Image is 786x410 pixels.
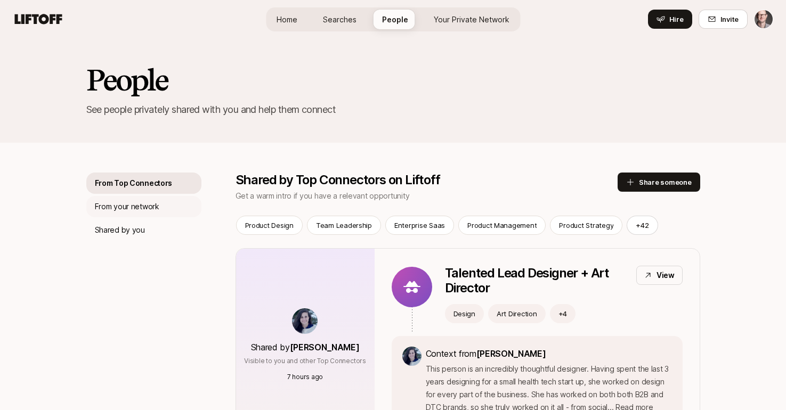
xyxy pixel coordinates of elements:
[314,10,365,29] a: Searches
[382,14,408,25] span: People
[618,173,700,192] button: Share someone
[425,10,518,29] a: Your Private Network
[559,220,613,231] p: Product Strategy
[236,173,618,187] p: Shared by Top Connectors on Liftoff
[648,10,692,29] button: Hire
[755,10,773,28] img: Matt MacQueen
[374,10,417,29] a: People
[627,216,658,235] button: +42
[699,10,748,29] button: Invite
[277,14,297,25] span: Home
[550,304,576,323] button: +4
[434,14,509,25] span: Your Private Network
[323,14,356,25] span: Searches
[476,348,546,359] span: [PERSON_NAME]
[236,190,618,202] p: Get a warm intro if you have a relevant opportunity
[95,224,145,236] p: Shared by you
[754,10,773,29] button: Matt MacQueen
[426,347,672,360] p: Context from
[287,372,323,382] p: 7 hours ago
[445,266,628,296] p: Talented Lead Designer + Art Director
[402,347,422,366] img: f3789128_d726_40af_ba80_c488df0e0488.jpg
[95,200,159,213] p: From your network
[290,342,360,352] span: [PERSON_NAME]
[720,14,739,24] span: Invite
[316,220,372,231] p: Team Leadership
[467,220,537,231] p: Product Management
[268,10,306,29] a: Home
[251,340,360,354] p: Shared by
[86,102,700,117] p: See people privately shared with you and help them connect
[244,356,366,366] p: Visible to you and other Top Connectors
[453,308,475,319] p: Design
[394,220,445,231] p: Enterprise Saas
[657,269,675,282] p: View
[497,308,537,319] p: Art Direction
[245,220,294,231] p: Product Design
[292,308,318,334] img: f3789128_d726_40af_ba80_c488df0e0488.jpg
[669,14,684,24] span: Hire
[95,177,173,190] p: From Top Connectors
[86,64,700,96] h2: People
